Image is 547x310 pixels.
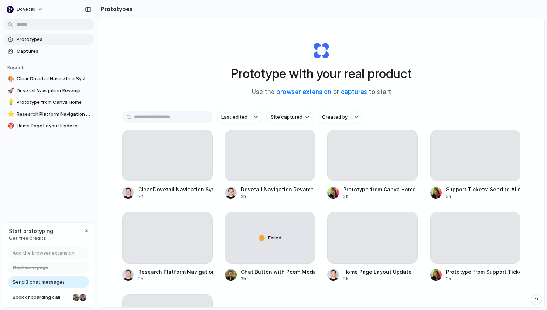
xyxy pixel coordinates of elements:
[7,99,14,106] button: 💡
[4,85,94,96] a: 🚀Dovetail Navigation Revamp
[268,234,281,242] span: Failed
[13,279,65,286] span: Send 3 chat messages
[343,193,416,200] div: 3h
[446,276,521,282] div: 3h
[446,268,521,276] div: Prototype from Support Tickets
[13,294,70,301] span: Book onboarding call
[17,36,91,43] span: Prototypes
[8,75,13,83] div: 🎨
[225,130,315,200] a: Dovetail Navigation Revamp2h
[8,122,13,130] div: 🎯
[17,6,35,13] span: dovetail
[122,130,213,200] a: Clear Dovetail Navigation System2h
[276,88,331,95] a: browser extension
[4,4,47,15] button: dovetail
[327,212,418,282] a: Home Page Layout Update3h
[252,88,391,97] span: Use the or to start
[231,64,412,83] h1: Prototype with your real product
[241,268,315,276] div: Chat Button with Poem Modal
[72,293,81,302] div: Nicole Kubica
[318,111,362,123] button: Created by
[138,186,213,193] div: Clear Dovetail Navigation System
[4,73,94,84] a: 🎨Clear Dovetail Navigation System
[7,122,14,129] button: 🎯
[17,122,91,129] span: Home Page Layout Update
[17,111,91,118] span: Research Platform Navigation Enhancement
[4,109,94,120] a: ⭐Research Platform Navigation Enhancement
[241,186,314,193] div: Dovetail Navigation Revamp
[8,86,13,95] div: 🚀
[17,87,91,94] span: Dovetail Navigation Revamp
[271,114,302,121] span: Site captured
[7,111,14,118] button: ⭐
[138,193,213,200] div: 2h
[7,64,24,70] span: Recent
[217,111,262,123] button: Last edited
[8,110,13,118] div: ⭐
[241,193,314,200] div: 2h
[8,292,89,303] a: Book onboarding call
[79,293,87,302] div: Christian Iacullo
[221,114,247,121] span: Last edited
[430,130,521,200] a: Support Tickets: Send to Alloy Feature3h
[7,75,14,82] button: 🎨
[9,227,53,235] span: Start prototyping
[17,99,91,106] span: Prototype from Canva Home
[446,193,521,200] div: 3h
[241,276,315,282] div: 3h
[17,48,91,55] span: Captures
[430,212,521,282] a: Prototype from Support Tickets3h
[17,75,91,82] span: Clear Dovetail Navigation System
[327,130,418,200] a: Prototype from Canva Home3h
[122,212,213,282] a: Research Platform Navigation Enhancement3h
[343,268,412,276] div: Home Page Layout Update
[9,235,53,242] span: Get free credits
[138,268,213,276] div: Research Platform Navigation Enhancement
[98,5,133,13] h2: Prototypes
[4,97,94,108] a: 💡Prototype from Canva Home
[8,98,13,107] div: 💡
[7,87,14,94] button: 🚀
[13,250,75,257] span: Add the browser extension
[225,212,315,282] a: FailedChat Button with Poem Modal3h
[322,114,348,121] span: Created by
[446,186,521,193] div: Support Tickets: Send to Alloy Feature
[4,120,94,131] a: 🎯Home Page Layout Update
[343,186,416,193] div: Prototype from Canva Home
[341,88,367,95] a: captures
[4,46,94,57] a: Captures
[13,264,48,271] span: Capture a page
[343,276,412,282] div: 3h
[4,34,94,45] a: Prototypes
[266,111,313,123] button: Site captured
[138,276,213,282] div: 3h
